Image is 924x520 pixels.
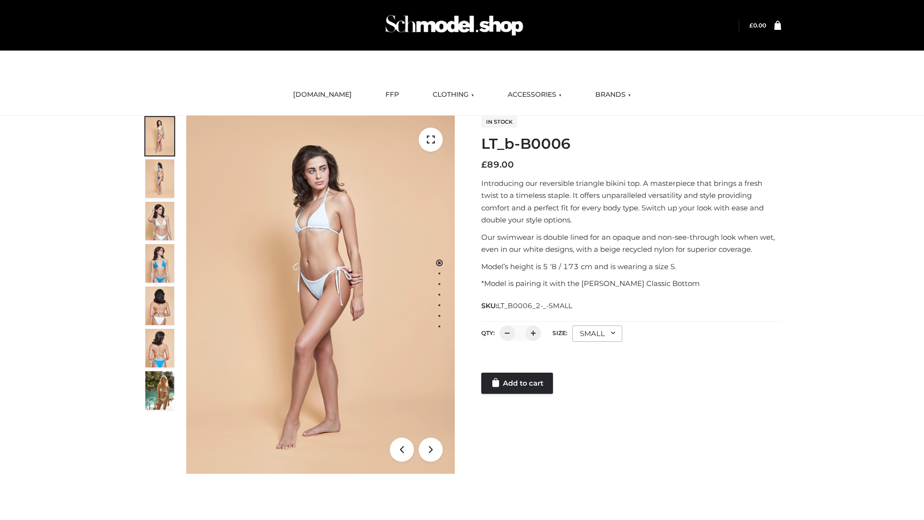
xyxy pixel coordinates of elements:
[145,371,174,410] img: Arieltop_CloudNine_AzureSky2.jpg
[382,6,526,44] img: Schmodel Admin 964
[145,286,174,325] img: ArielClassicBikiniTop_CloudNine_AzureSky_OW114ECO_7-scaled.jpg
[425,84,481,105] a: CLOTHING
[481,260,781,273] p: Model’s height is 5 ‘8 / 173 cm and is wearing a size S.
[145,159,174,198] img: ArielClassicBikiniTop_CloudNine_AzureSky_OW114ECO_2-scaled.jpg
[481,373,553,394] a: Add to cart
[145,244,174,283] img: ArielClassicBikiniTop_CloudNine_AzureSky_OW114ECO_4-scaled.jpg
[481,159,487,170] span: £
[481,135,781,153] h1: LT_b-B0006
[145,202,174,240] img: ArielClassicBikiniTop_CloudNine_AzureSky_OW114ECO_3-scaled.jpg
[481,231,781,256] p: Our swimwear is double lined for an opaque and non-see-through look when wet, even in our white d...
[552,329,567,337] label: Size:
[572,325,622,342] div: SMALL
[749,22,766,29] a: £0.00
[145,117,174,156] img: ArielClassicBikiniTop_CloudNine_AzureSky_OW114ECO_1-scaled.jpg
[749,22,766,29] bdi: 0.00
[481,329,495,337] label: QTY:
[481,116,517,128] span: In stock
[378,84,406,105] a: FFP
[749,22,753,29] span: £
[286,84,359,105] a: [DOMAIN_NAME]
[588,84,638,105] a: BRANDS
[481,300,573,312] span: SKU:
[186,116,455,474] img: ArielClassicBikiniTop_CloudNine_AzureSky_OW114ECO_1
[481,277,781,290] p: *Model is pairing it with the [PERSON_NAME] Classic Bottom
[481,159,514,170] bdi: 89.00
[497,301,572,310] span: LT_B0006_2-_-SMALL
[500,84,569,105] a: ACCESSORIES
[145,329,174,367] img: ArielClassicBikiniTop_CloudNine_AzureSky_OW114ECO_8-scaled.jpg
[481,177,781,226] p: Introducing our reversible triangle bikini top. A masterpiece that brings a fresh twist to a time...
